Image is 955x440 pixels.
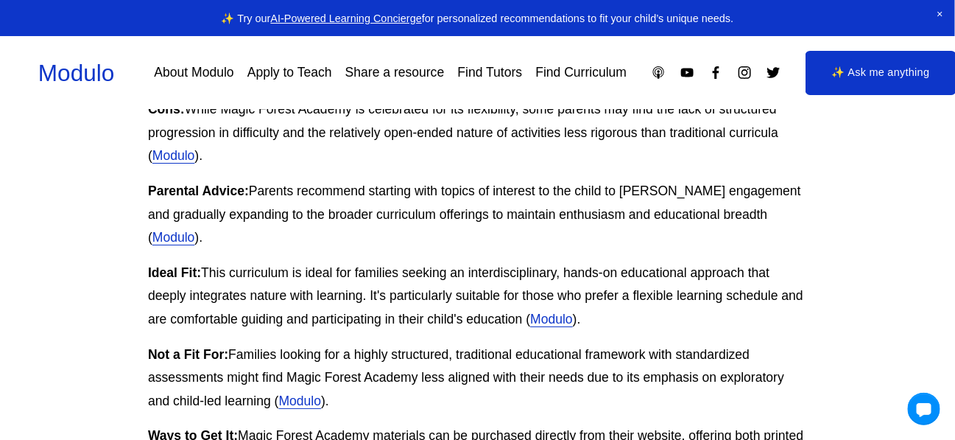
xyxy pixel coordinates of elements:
a: Facebook [708,65,724,80]
a: YouTube [680,65,695,80]
a: Twitter [766,65,781,80]
a: Modulo [279,394,322,408]
a: Share a resource [345,60,445,85]
strong: Parental Advice: [148,184,249,198]
p: Families looking for a highly structured, traditional educational framework with standardized ass... [148,343,807,413]
a: Find Curriculum [536,60,627,85]
p: This curriculum is ideal for families seeking an interdisciplinary, hands-on educational approach... [148,262,807,332]
a: Modulo [152,148,195,163]
a: Instagram [737,65,753,80]
strong: Ideal Fit: [148,265,201,280]
a: Modulo [152,230,195,245]
a: AI-Powered Learning Concierge [271,13,422,24]
a: Apple Podcasts [651,65,666,80]
p: Parents recommend starting with topics of interest to the child to [PERSON_NAME] engagement and g... [148,180,807,250]
a: Apply to Teach [247,60,332,85]
a: Modulo [38,60,114,86]
a: Find Tutors [458,60,523,85]
p: While Magic Forest Academy is celebrated for its flexibility, some parents may find the lack of s... [148,98,807,168]
a: About Modulo [154,60,233,85]
a: Modulo [530,312,573,326]
strong: Not a Fit For: [148,347,228,362]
